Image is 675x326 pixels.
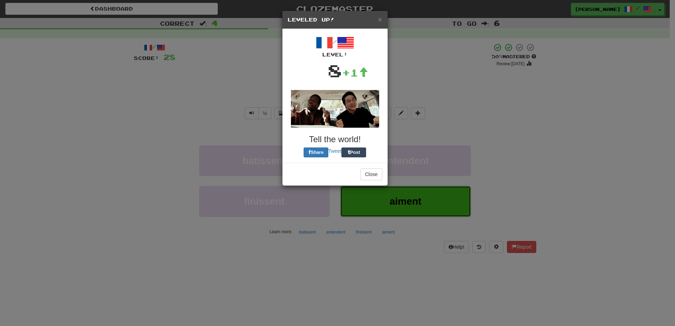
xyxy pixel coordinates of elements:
[288,34,382,58] div: /
[378,15,382,23] span: ×
[341,147,366,157] button: Post
[291,90,379,128] img: jackie-chan-chris-tucker-8e28c945e4edb08076433a56fe7d8633100bcb81acdffdd6d8700cc364528c3e.gif
[360,168,382,180] button: Close
[288,135,382,144] h3: Tell the world!
[288,16,382,23] h5: Leveled Up!
[328,58,342,83] div: 8
[288,51,382,58] div: Level:
[378,16,382,23] button: Close
[304,147,328,157] button: Share
[342,66,368,80] div: +1
[328,148,341,154] a: Tweet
